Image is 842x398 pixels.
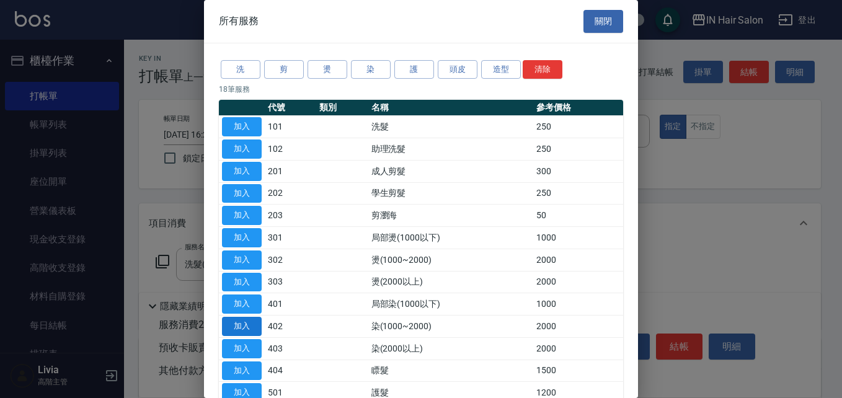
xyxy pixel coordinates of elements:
[265,249,316,271] td: 302
[265,227,316,249] td: 301
[265,160,316,182] td: 201
[368,160,534,182] td: 成人剪髮
[264,60,304,79] button: 剪
[533,293,623,316] td: 1000
[481,60,521,79] button: 造型
[394,60,434,79] button: 護
[583,10,623,33] button: 關閉
[308,60,347,79] button: 燙
[438,60,477,79] button: 頭皮
[222,117,262,136] button: 加入
[368,360,534,382] td: 瞟髮
[219,15,259,27] span: 所有服務
[265,293,316,316] td: 401
[222,317,262,336] button: 加入
[368,271,534,293] td: 燙(2000以上)
[533,227,623,249] td: 1000
[368,116,534,138] td: 洗髮
[368,182,534,205] td: 學生剪髮
[533,337,623,360] td: 2000
[316,100,368,116] th: 類別
[368,293,534,316] td: 局部染(1000以下)
[368,249,534,271] td: 燙(1000~2000)
[222,250,262,270] button: 加入
[533,160,623,182] td: 300
[533,100,623,116] th: 參考價格
[368,100,534,116] th: 名稱
[222,294,262,314] button: 加入
[265,116,316,138] td: 101
[222,184,262,203] button: 加入
[533,360,623,382] td: 1500
[222,273,262,292] button: 加入
[533,205,623,227] td: 50
[222,206,262,225] button: 加入
[533,316,623,338] td: 2000
[265,205,316,227] td: 203
[265,360,316,382] td: 404
[351,60,391,79] button: 染
[222,339,262,358] button: 加入
[265,316,316,338] td: 402
[222,162,262,181] button: 加入
[265,182,316,205] td: 202
[222,139,262,159] button: 加入
[219,84,623,95] p: 18 筆服務
[533,138,623,161] td: 250
[368,316,534,338] td: 染(1000~2000)
[533,271,623,293] td: 2000
[523,60,562,79] button: 清除
[222,228,262,247] button: 加入
[265,100,316,116] th: 代號
[221,60,260,79] button: 洗
[368,227,534,249] td: 局部燙(1000以下)
[368,138,534,161] td: 助理洗髮
[368,205,534,227] td: 剪瀏海
[222,361,262,381] button: 加入
[533,182,623,205] td: 250
[368,337,534,360] td: 染(2000以上)
[265,337,316,360] td: 403
[265,271,316,293] td: 303
[533,249,623,271] td: 2000
[265,138,316,161] td: 102
[533,116,623,138] td: 250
